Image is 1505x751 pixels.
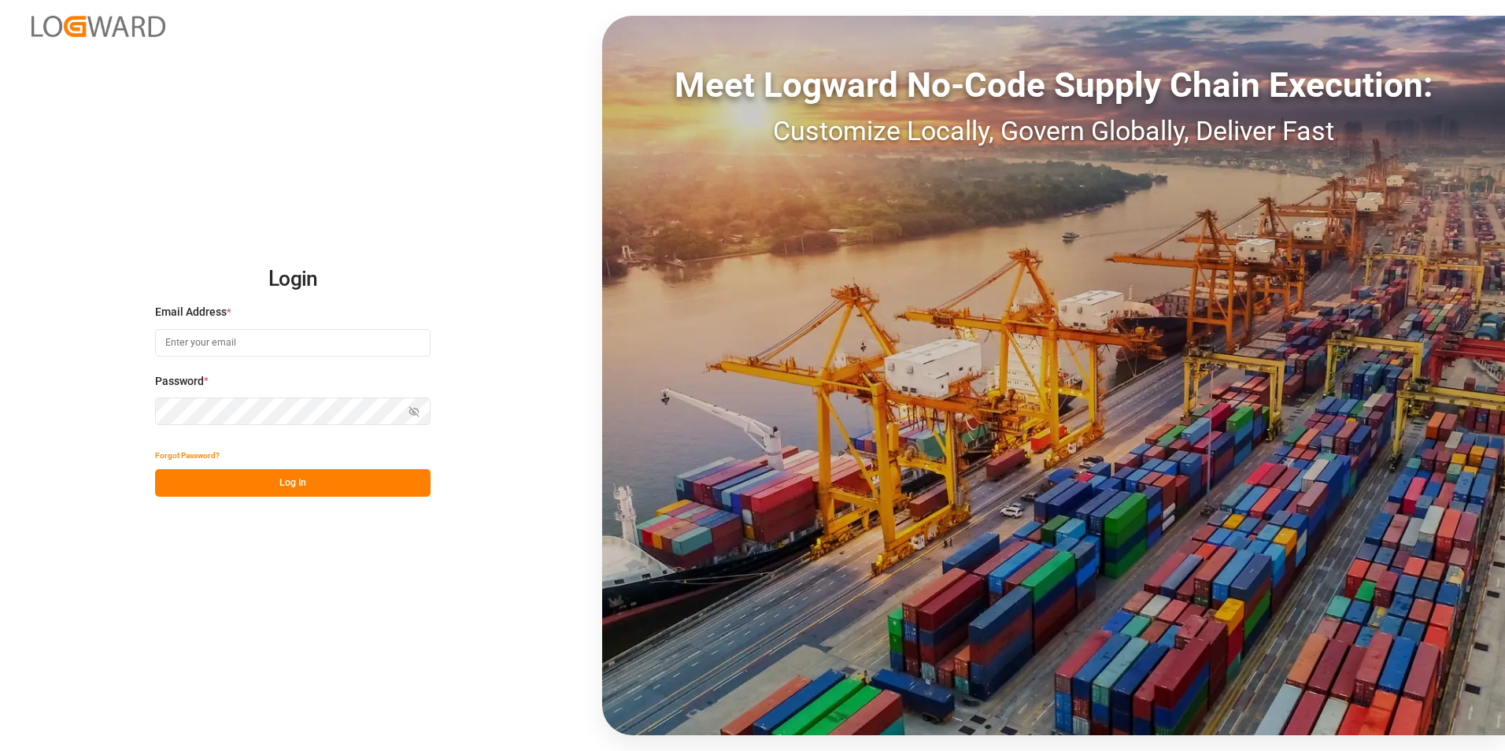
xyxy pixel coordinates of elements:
[155,254,431,305] h2: Login
[31,16,165,37] img: Logward_new_orange.png
[155,329,431,357] input: Enter your email
[602,59,1505,111] div: Meet Logward No-Code Supply Chain Execution:
[155,304,227,320] span: Email Address
[155,373,204,390] span: Password
[155,442,220,469] button: Forgot Password?
[602,111,1505,151] div: Customize Locally, Govern Globally, Deliver Fast
[155,469,431,497] button: Log In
